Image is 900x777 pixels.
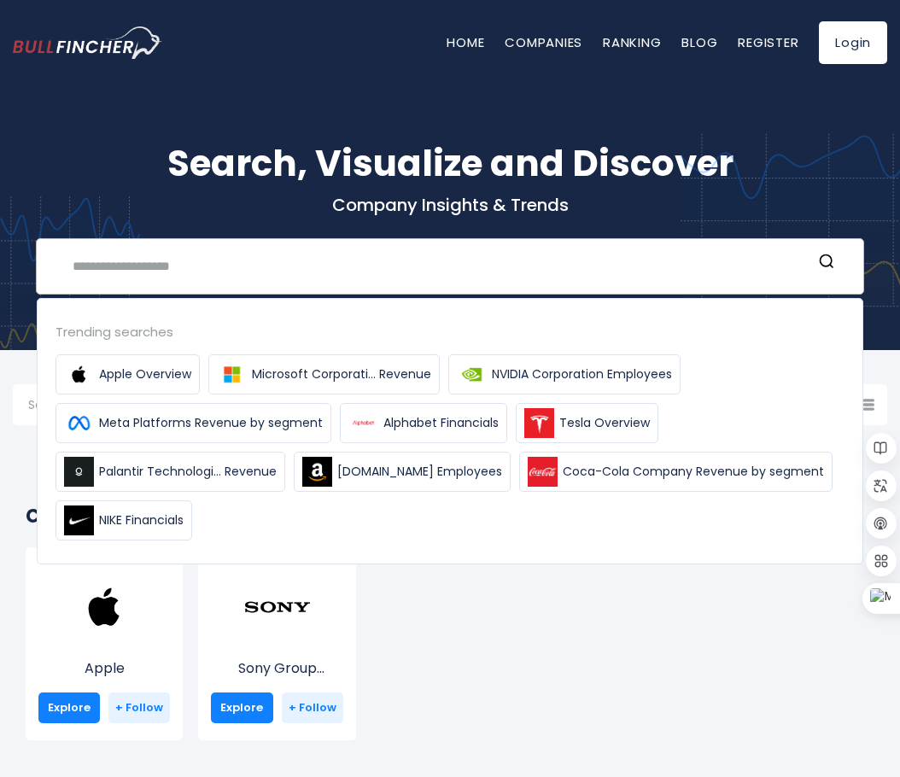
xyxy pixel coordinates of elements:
[340,403,507,443] a: Alphabet Financials
[211,658,342,679] p: Sony Group Corporation
[13,137,887,190] h1: Search, Visualize and Discover
[294,452,511,492] a: [DOMAIN_NAME] Employees
[492,365,672,383] span: NVIDIA Corporation Employees
[448,354,681,394] a: NVIDIA Corporation Employees
[383,414,499,432] span: Alphabet Financials
[38,606,170,679] a: Apple
[56,403,331,443] a: Meta Platforms Revenue by segment
[99,414,323,432] span: Meta Platforms Revenue by segment
[99,463,277,481] span: Palantir Technologi... Revenue
[505,33,582,51] a: Companies
[815,252,838,274] button: Search
[28,397,67,412] span: Sector
[211,692,272,723] a: Explore
[26,502,874,530] h2: Consumer Electronics
[108,692,170,723] a: + Follow
[681,33,717,51] a: Blog
[282,692,343,723] a: + Follow
[13,194,887,216] p: Company Insights & Trends
[38,692,100,723] a: Explore
[243,573,312,641] img: SONY.png
[38,658,170,679] p: Apple
[337,463,502,481] span: [DOMAIN_NAME] Employees
[516,403,658,443] a: Tesla Overview
[252,365,431,383] span: Microsoft Corporati... Revenue
[208,354,440,394] a: Microsoft Corporati... Revenue
[70,573,138,641] img: AAPL.png
[56,322,844,342] div: Trending searches
[563,463,824,481] span: Coca-Cola Company Revenue by segment
[13,26,162,58] img: bullfincher logo
[211,606,342,679] a: Sony Group Corporat...
[99,365,191,383] span: Apple Overview
[738,33,798,51] a: Register
[603,33,661,51] a: Ranking
[56,452,285,492] a: Palantir Technologi... Revenue
[13,26,188,58] a: Go to homepage
[56,354,200,394] a: Apple Overview
[819,21,887,64] a: Login
[559,414,650,432] span: Tesla Overview
[56,500,192,540] a: NIKE Financials
[447,33,484,51] a: Home
[99,511,184,529] span: NIKE Financials
[519,452,833,492] a: Coca-Cola Company Revenue by segment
